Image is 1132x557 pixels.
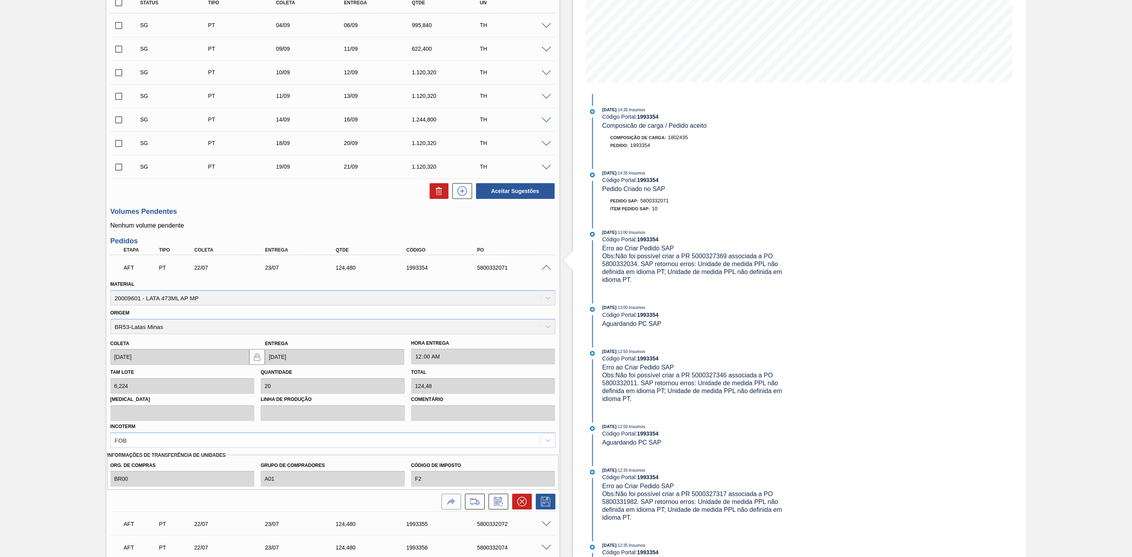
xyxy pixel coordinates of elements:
div: 1.120,320 [410,140,488,146]
div: Sugestão Criada [138,140,216,146]
div: 124,480 [334,265,415,271]
div: 13/09/2025 [342,93,420,99]
div: Pedido de Transferência [206,46,284,52]
span: Obs: Não foi possível criar a PR 5000327369 associada a PO 5800332034. SAP retornou erros: Unidad... [602,253,784,283]
span: [DATE] [602,107,616,112]
div: Nova sugestão [448,183,472,199]
span: [DATE] [602,305,616,310]
span: [DATE] [602,349,616,354]
span: - 12:35 [617,468,628,472]
span: : Insumos [628,468,645,472]
strong: 1993354 [637,114,659,120]
span: - 13:00 [617,230,628,235]
div: Coleta [192,247,274,253]
span: - 13:00 [617,305,628,310]
img: atual [590,109,595,114]
div: Pedido de Transferência [206,93,284,99]
div: 124,480 [334,521,415,527]
span: 1802435 [668,134,688,140]
div: 23/07/2025 [263,544,344,551]
strong: 1993354 [637,549,659,555]
div: Sugestão Criada [138,116,216,123]
div: 12/09/2025 [342,69,420,75]
span: [DATE] [602,543,616,548]
strong: 1993354 [637,312,659,318]
p: AFT [124,265,159,271]
img: atual [590,470,595,474]
div: Informar alteração no pedido [485,494,508,509]
div: 1993355 [404,521,486,527]
span: : Insumos [628,171,645,175]
div: 1.120,320 [410,93,488,99]
div: 1993354 [404,265,486,271]
div: Pedido de Transferência [206,140,284,146]
label: Incoterm [110,424,136,429]
span: 10 [652,206,657,211]
div: TH [478,164,556,170]
label: Comentário [411,394,555,405]
div: Código Portal: [602,355,789,362]
div: 21/09/2025 [342,164,420,170]
div: Pedido de Transferência [157,265,196,271]
label: Tam lote [110,369,134,375]
div: Aceitar Sugestões [472,182,555,200]
img: atual [590,426,595,431]
div: Código Portal: [602,312,789,318]
div: Entrega [263,247,344,253]
div: Código Portal: [602,236,789,243]
div: 5800332072 [475,521,557,527]
div: Código Portal: [602,177,789,183]
div: Pedido de Transferência [206,164,284,170]
span: Obs: Não foi possível criar a PR 5000327346 associada a PO 5800332011. SAP retornou erros: Unidad... [602,372,784,402]
label: [MEDICAL_DATA] [110,394,255,405]
input: dd/mm/yyyy [110,349,250,365]
div: Aguardando Fornecimento [122,539,161,556]
div: TH [478,116,556,123]
div: 5800332074 [475,544,557,551]
img: atual [590,351,595,356]
span: Composicão de carga / Pedido aceito [602,122,707,129]
label: Total [411,369,426,375]
div: Excluir Sugestões [426,183,448,199]
div: 22/07/2025 [192,521,274,527]
div: 06/09/2025 [342,22,420,28]
div: Cancelar pedido [508,494,532,509]
div: 19/09/2025 [274,164,352,170]
span: Pedido SAP: [610,199,639,203]
div: Sugestão Criada [138,93,216,99]
span: : Insumos [628,107,645,112]
span: - 12:50 [617,425,628,429]
p: AFT [124,544,159,551]
div: Pedido de Transferência [157,521,196,527]
div: Salvar Pedido [532,494,555,509]
strong: 1993354 [637,177,659,183]
img: atual [590,173,595,177]
span: Item pedido SAP: [610,206,650,211]
div: 10/09/2025 [274,69,352,75]
div: TH [478,69,556,75]
div: 5800332071 [475,265,557,271]
div: 11/09/2025 [342,46,420,52]
strong: 1993354 [637,355,659,362]
div: Tipo [157,247,196,253]
span: Obs: Não foi possível criar a PR 5000327317 associada a PO 5800331982. SAP retornou erros: Unidad... [602,491,784,521]
span: : Insumos [628,305,645,310]
h3: Volumes Pendentes [110,208,555,216]
div: TH [478,46,556,52]
div: FOB [115,437,127,443]
div: Sugestão Criada [138,46,216,52]
span: - 14:35 [617,108,628,112]
div: TH [478,22,556,28]
strong: 1993354 [637,236,659,243]
input: dd/mm/yyyy [265,349,404,365]
h3: Pedidos [110,237,555,245]
div: PO [475,247,557,253]
span: [DATE] [602,424,616,429]
p: Nenhum volume pendente [110,222,555,229]
div: 124,480 [334,544,415,551]
div: Qtde [334,247,415,253]
span: Aguardando PC SAP [602,320,661,327]
span: : Insumos [628,230,645,235]
span: : Insumos [628,349,645,354]
span: - 12:50 [617,349,628,354]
